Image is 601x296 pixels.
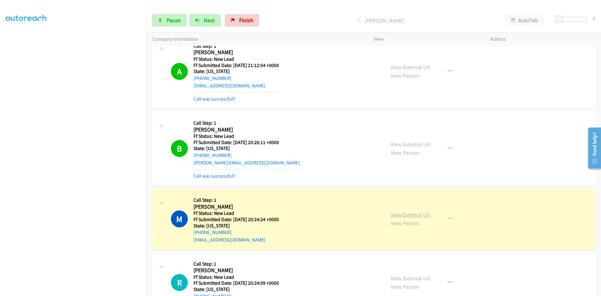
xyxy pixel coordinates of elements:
[391,72,419,79] a: View Person
[193,75,232,81] a: [PHONE_NUMBER]
[391,149,419,156] a: View Person
[193,152,232,158] a: [PHONE_NUMBER]
[391,141,430,148] a: View External Url
[193,68,279,75] h5: State: [US_STATE]
[167,17,181,24] span: Pause
[193,197,279,203] h5: Call Step: 1
[268,16,494,25] p: [PERSON_NAME]
[193,237,265,243] a: [EMAIL_ADDRESS][DOMAIN_NAME]
[204,17,215,24] span: Next
[193,229,232,235] a: [PHONE_NUMBER]
[189,14,221,27] button: Next
[193,83,265,89] a: [EMAIL_ADDRESS][DOMAIN_NAME]
[152,14,187,27] a: Pause
[171,210,188,227] h1: M
[505,14,544,27] button: AutoTab
[193,56,279,62] h5: Ff Status: New Lead
[193,274,279,280] h5: Ff Status: New Lead
[374,35,479,43] p: View
[391,211,430,218] a: View External Url
[193,126,300,133] h2: [PERSON_NAME]
[171,140,188,157] h1: B
[171,63,188,80] h1: A
[391,220,419,227] a: View Person
[193,96,235,102] a: Call was successful?
[193,145,300,152] h5: State: [US_STATE]
[171,274,188,291] div: The call is yet to be attempted
[490,35,595,43] p: Actions
[193,160,300,166] a: [PERSON_NAME][EMAIL_ADDRESS][DOMAIN_NAME]
[193,133,300,139] h5: Ff Status: New Lead
[193,210,279,216] h5: Ff Status: New Lead
[391,283,419,290] a: View Person
[193,62,279,69] h5: Ff Submitted Date: [DATE] 21:12:54 +0000
[193,261,279,267] h5: Call Step: 1
[193,173,235,179] a: Call was successful?
[193,49,279,56] h2: [PERSON_NAME]
[193,120,300,126] h5: Call Step: 1
[391,275,430,282] a: View External Url
[193,267,279,274] h2: [PERSON_NAME]
[193,280,279,286] h5: Ff Submitted Date: [DATE] 20:24:09 +0000
[152,35,362,43] p: Company Information
[583,123,601,173] iframe: Resource Center
[558,17,587,22] div: Delay between calls (in seconds)
[193,203,279,210] h2: [PERSON_NAME]
[193,216,279,223] h5: Ff Submitted Date: [DATE] 20:24:24 +0000
[593,14,595,23] div: 0
[391,64,430,71] a: View External Url
[193,139,300,146] h5: Ff Submitted Date: [DATE] 20:26:11 +0000
[225,14,259,27] a: Finish
[239,17,253,24] span: Finish
[193,223,279,229] h5: State: [US_STATE]
[193,43,279,49] h5: Call Step: 1
[171,274,188,291] h1: R
[193,286,279,293] h5: State: [US_STATE]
